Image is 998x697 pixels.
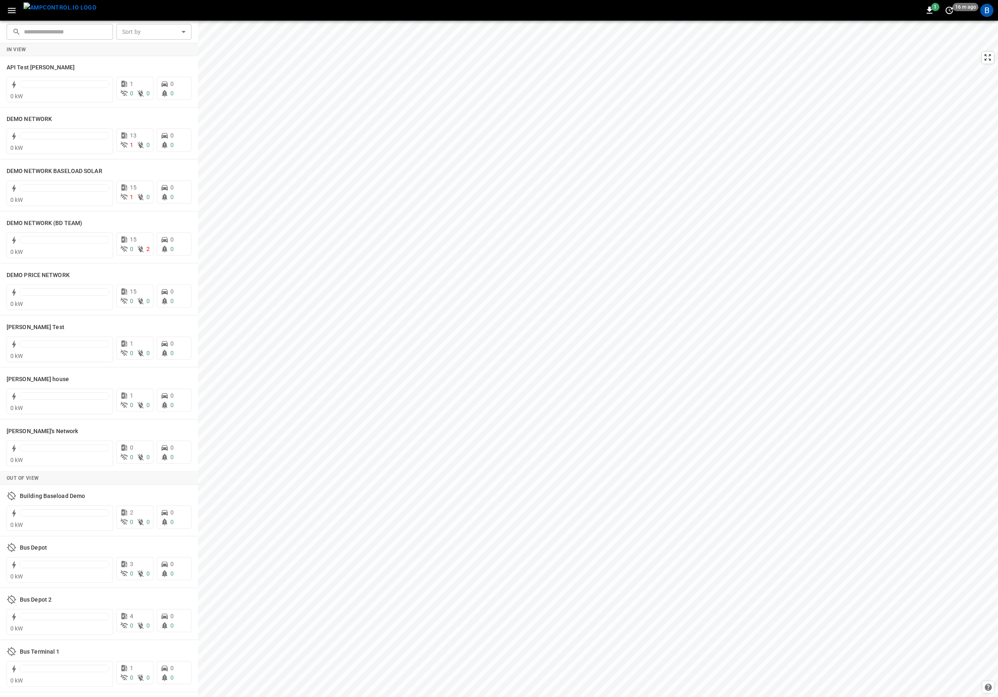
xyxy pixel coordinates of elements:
[170,622,174,629] span: 0
[146,350,150,356] span: 0
[170,350,174,356] span: 0
[130,194,133,200] span: 1
[130,613,133,619] span: 4
[130,444,133,451] span: 0
[7,115,52,124] h6: DEMO NETWORK
[130,392,133,399] span: 1
[170,194,174,200] span: 0
[10,93,23,100] span: 0 kW
[7,271,70,280] h6: DEMO PRICE NETWORK
[170,392,174,399] span: 0
[130,509,133,516] span: 2
[170,288,174,295] span: 0
[170,184,174,191] span: 0
[10,301,23,307] span: 0 kW
[931,3,939,11] span: 1
[10,573,23,580] span: 0 kW
[130,665,133,671] span: 1
[20,595,52,605] h6: Bus Depot 2
[130,402,133,408] span: 0
[130,454,133,460] span: 0
[10,249,23,255] span: 0 kW
[10,677,23,684] span: 0 kW
[7,323,64,332] h6: Gauthami Test
[130,81,133,87] span: 1
[170,561,174,567] span: 0
[170,665,174,671] span: 0
[130,561,133,567] span: 3
[170,246,174,252] span: 0
[130,246,133,252] span: 0
[7,219,82,228] h6: DEMO NETWORK (BD TEAM)
[198,21,998,697] canvas: Map
[7,427,78,436] h6: Stephane's Network
[170,340,174,347] span: 0
[130,570,133,577] span: 0
[170,613,174,619] span: 0
[170,142,174,148] span: 0
[170,509,174,516] span: 0
[170,298,174,304] span: 0
[10,457,23,463] span: 0 kW
[170,444,174,451] span: 0
[130,132,137,139] span: 13
[953,3,979,11] span: 16 m ago
[146,674,150,681] span: 0
[20,543,47,552] h6: Bus Depot
[170,519,174,525] span: 0
[130,340,133,347] span: 1
[146,194,150,200] span: 0
[130,298,133,304] span: 0
[170,81,174,87] span: 0
[943,4,956,17] button: set refresh interval
[170,674,174,681] span: 0
[10,625,23,632] span: 0 kW
[980,4,993,17] div: profile-icon
[170,570,174,577] span: 0
[20,492,85,501] h6: Building Baseload Demo
[130,622,133,629] span: 0
[146,142,150,148] span: 0
[10,353,23,359] span: 0 kW
[170,454,174,460] span: 0
[20,647,59,657] h6: Bus Terminal 1
[7,375,69,384] h6: Rayman's house
[170,236,174,243] span: 0
[7,63,75,72] h6: API Test Jonas
[146,402,150,408] span: 0
[7,47,26,52] strong: In View
[146,90,150,97] span: 0
[10,405,23,411] span: 0 kW
[146,454,150,460] span: 0
[24,2,97,13] img: ampcontrol.io logo
[130,90,133,97] span: 0
[170,90,174,97] span: 0
[130,674,133,681] span: 0
[170,402,174,408] span: 0
[130,288,137,295] span: 15
[146,622,150,629] span: 0
[130,142,133,148] span: 1
[130,236,137,243] span: 15
[130,519,133,525] span: 0
[170,132,174,139] span: 0
[146,246,150,252] span: 2
[146,570,150,577] span: 0
[7,475,39,481] strong: Out of View
[10,145,23,151] span: 0 kW
[10,197,23,203] span: 0 kW
[146,298,150,304] span: 0
[130,350,133,356] span: 0
[7,167,102,176] h6: DEMO NETWORK BASELOAD SOLAR
[146,519,150,525] span: 0
[10,522,23,528] span: 0 kW
[130,184,137,191] span: 15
